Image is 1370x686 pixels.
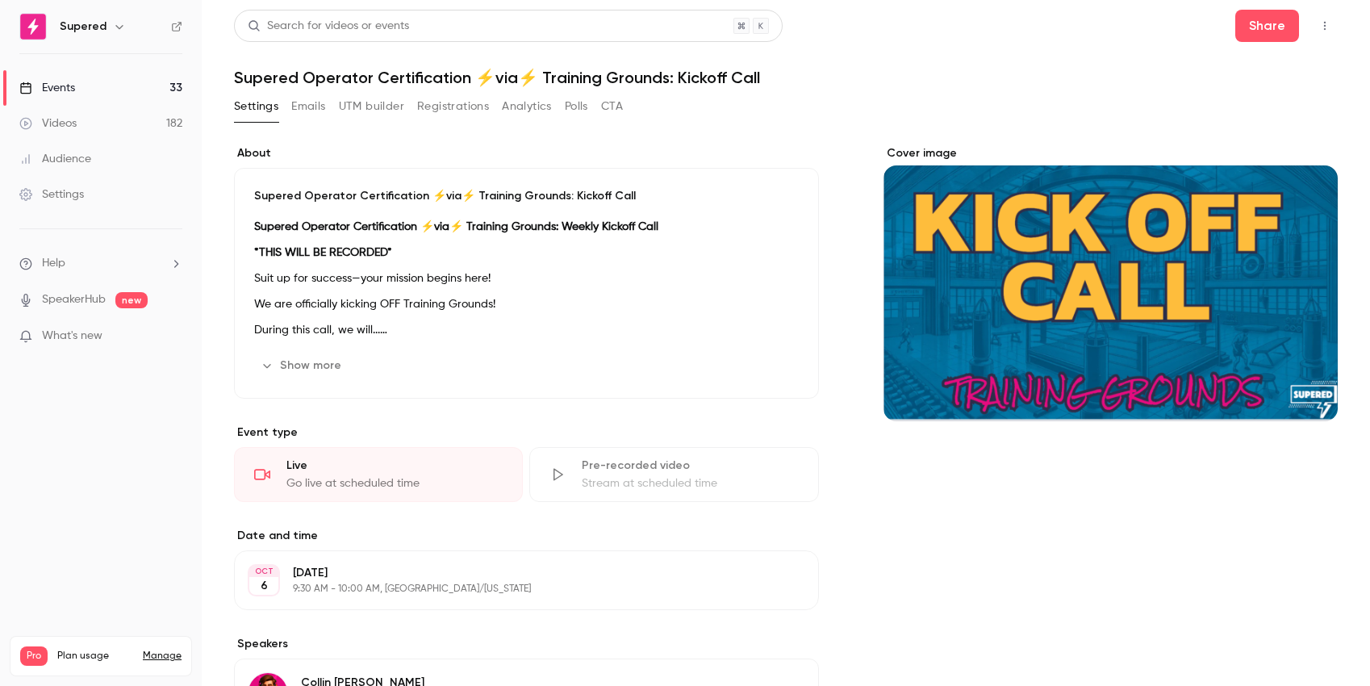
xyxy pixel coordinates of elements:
[254,221,658,232] strong: Supered Operator Certification ⚡️via⚡️ Training Grounds: Weekly Kickoff Call
[234,528,819,544] label: Date and time
[1235,10,1299,42] button: Share
[234,145,819,161] label: About
[254,320,799,340] p: During this call, we will...
[293,583,733,596] p: 9:30 AM - 10:00 AM, [GEOGRAPHIC_DATA]/[US_STATE]
[42,255,65,272] span: Help
[582,475,798,491] div: Stream at scheduled time
[42,328,102,345] span: What's new
[502,94,552,119] button: Analytics
[565,94,588,119] button: Polls
[19,115,77,132] div: Videos
[601,94,623,119] button: CTA
[291,94,325,119] button: Emails
[339,94,404,119] button: UTM builder
[234,425,819,441] p: Event type
[293,565,733,581] p: [DATE]
[582,458,798,474] div: Pre-recorded video
[234,447,523,502] div: LiveGo live at scheduled time
[19,80,75,96] div: Events
[57,650,133,663] span: Plan usage
[143,650,182,663] a: Manage
[883,145,1339,161] label: Cover image
[286,475,503,491] div: Go live at scheduled time
[249,566,278,577] div: OCT
[19,255,182,272] li: help-dropdown-opener
[254,353,351,379] button: Show more
[20,14,46,40] img: Supered
[248,18,409,35] div: Search for videos or events
[19,186,84,203] div: Settings
[19,151,91,167] div: Audience
[254,269,799,288] p: Suit up for success—your mission begins here!
[254,247,392,258] strong: *THIS WILL BE RECORDED*
[261,578,268,594] p: 6
[254,188,799,204] p: Supered Operator Certification ⚡️via⚡️ Training Grounds: Kickoff Call
[163,329,182,344] iframe: Noticeable Trigger
[234,68,1338,87] h1: Supered Operator Certification ⚡️via⚡️ Training Grounds: Kickoff Call
[234,94,278,119] button: Settings
[254,295,799,314] p: We are officially kicking OFF Training Grounds!
[529,447,818,502] div: Pre-recorded videoStream at scheduled time
[234,636,819,652] label: Speakers
[115,292,148,308] span: new
[286,458,503,474] div: Live
[417,94,489,119] button: Registrations
[42,291,106,308] a: SpeakerHub
[883,145,1339,421] section: Cover image
[60,19,107,35] h6: Supered
[20,646,48,666] span: Pro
